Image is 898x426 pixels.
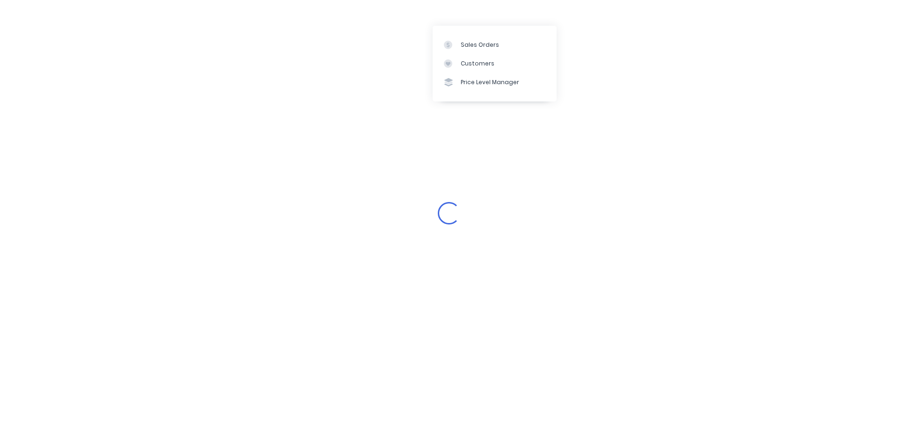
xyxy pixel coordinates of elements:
[433,54,557,73] a: Customers
[433,35,557,54] a: Sales Orders
[461,41,499,49] div: Sales Orders
[433,73,557,92] a: Price Level Manager
[461,59,494,68] div: Customers
[461,78,519,87] div: Price Level Manager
